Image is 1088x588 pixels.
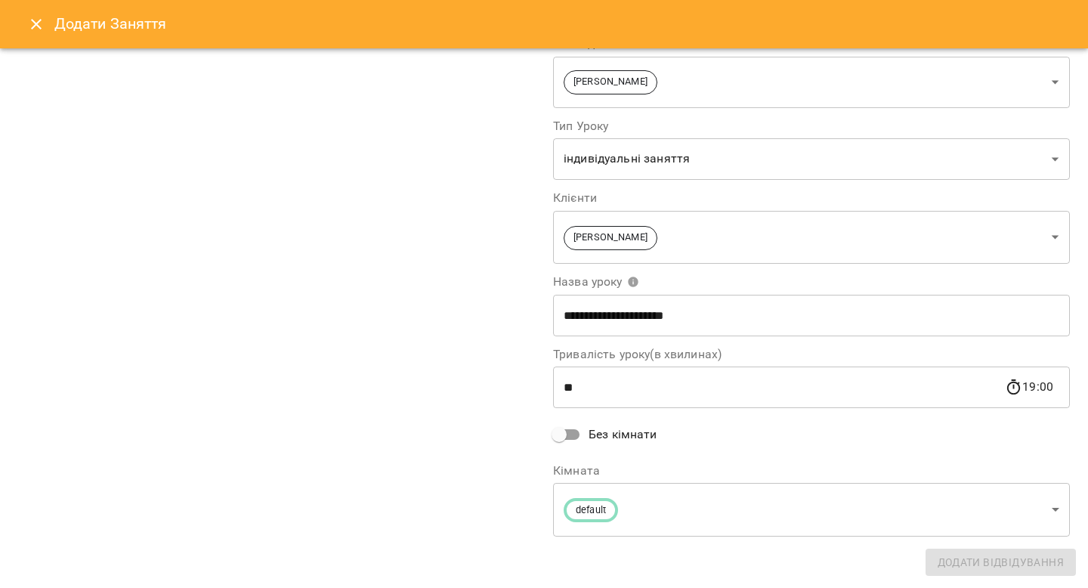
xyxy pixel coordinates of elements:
[627,276,639,288] svg: Вкажіть назву уроку або виберіть клієнтів
[18,6,54,42] button: Close
[553,138,1070,181] div: індивідуальні заняття
[553,38,1070,50] label: Викладачі
[553,483,1070,537] div: default
[567,503,615,518] span: default
[553,465,1070,477] label: Кімната
[553,192,1070,204] label: Клієнти
[553,120,1070,132] label: Тип Уроку
[54,12,1070,36] h6: Додати Заняття
[564,75,657,89] span: [PERSON_NAME]
[553,348,1070,361] label: Тривалість уроку(в хвилинах)
[553,276,639,288] span: Назва уроку
[553,56,1070,108] div: [PERSON_NAME]
[589,426,657,444] span: Без кімнати
[553,210,1070,264] div: [PERSON_NAME]
[564,231,657,245] span: [PERSON_NAME]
